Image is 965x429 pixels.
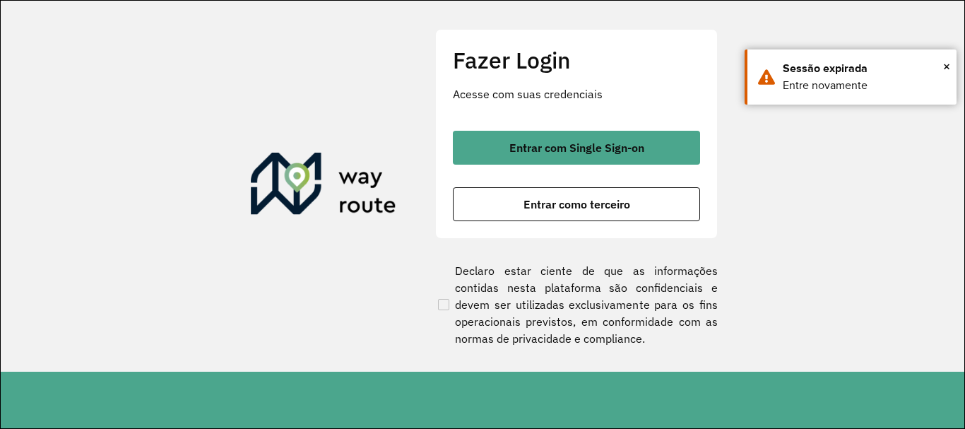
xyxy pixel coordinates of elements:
button: button [453,187,700,221]
span: × [943,56,950,77]
button: button [453,131,700,165]
img: Roteirizador AmbevTech [251,153,396,221]
div: Entre novamente [783,77,946,94]
span: Entrar com Single Sign-on [509,142,644,153]
div: Sessão expirada [783,60,946,77]
span: Entrar como terceiro [523,199,630,210]
p: Acesse com suas credenciais [453,86,700,102]
h2: Fazer Login [453,47,700,74]
label: Declaro estar ciente de que as informações contidas nesta plataforma são confidenciais e devem se... [435,262,718,347]
button: Close [943,56,950,77]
